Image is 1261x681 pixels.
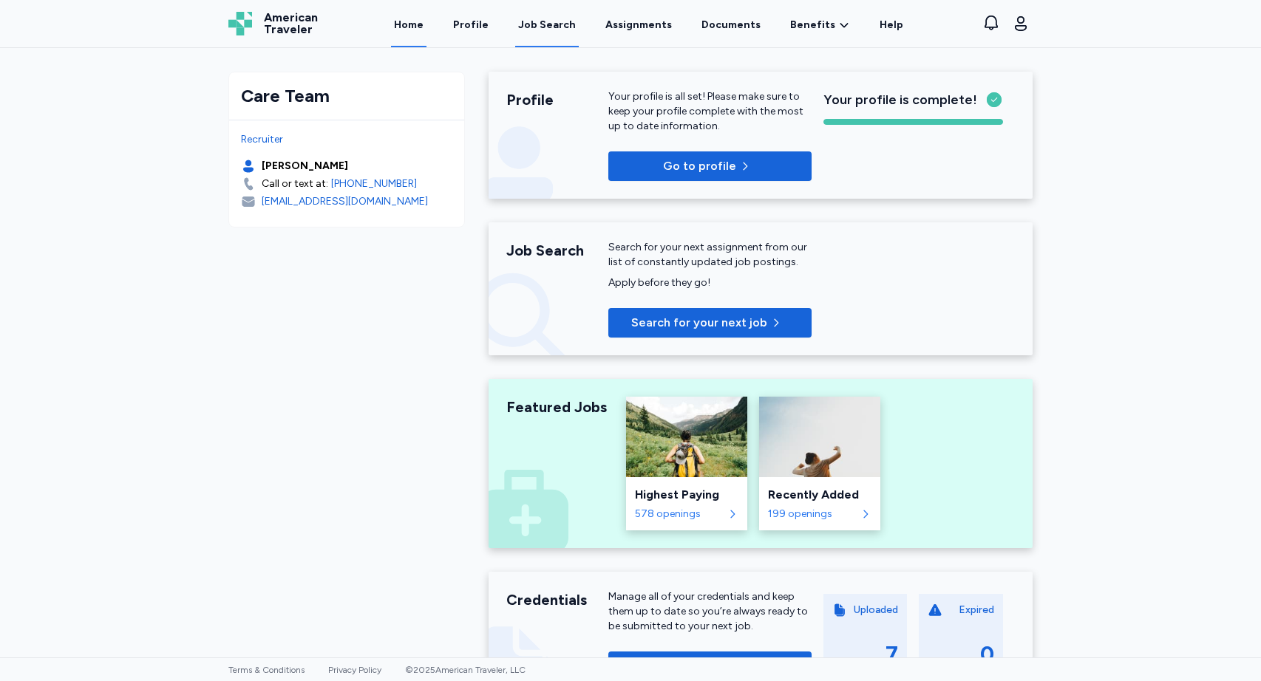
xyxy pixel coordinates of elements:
div: Highest Paying [635,486,738,504]
a: Job Search [515,1,579,47]
div: Featured Jobs [506,397,608,417]
div: Uploaded [854,603,898,617]
div: Manage all of your credentials and keep them up to date so you’re always ready to be submitted to... [608,589,812,634]
a: Home [391,1,426,47]
div: Recruiter [241,132,452,147]
span: © 2025 American Traveler, LLC [405,665,526,675]
a: Highest PayingHighest Paying578 openings [626,397,747,530]
div: Care Team [241,84,452,108]
button: Go to profile [608,151,812,181]
span: Benefits [790,18,835,32]
p: Go to profile [663,157,736,175]
a: Recently AddedRecently Added199 openings [759,397,880,530]
span: Your profile is complete! [823,89,977,110]
div: Job Search [506,240,608,261]
div: 199 openings [768,507,857,521]
img: Highest Paying [626,397,747,477]
a: Terms & Conditions [228,665,305,675]
a: [PHONE_NUMBER] [331,177,417,191]
a: Benefits [790,18,850,32]
div: 578 openings [635,507,724,521]
div: [PERSON_NAME] [262,159,348,174]
div: Apply before they go! [608,276,812,290]
div: 7 [886,641,898,668]
div: Call or text at: [262,177,328,191]
span: American Traveler [264,12,318,35]
div: 0 [980,641,994,668]
div: Credentials [506,589,608,610]
div: Expired [959,603,994,617]
div: Job Search [518,18,576,32]
div: Search for your next assignment from our list of constantly updated job postings. [608,240,812,270]
div: Recently Added [768,486,871,504]
p: Your profile is all set! Please make sure to keep your profile complete with the most up to date ... [608,89,812,134]
span: Go to credentials [650,657,749,675]
button: Search for your next job [608,308,812,338]
button: Go to credentials [608,651,812,681]
img: Recently Added [759,397,880,477]
div: [EMAIL_ADDRESS][DOMAIN_NAME] [262,194,428,209]
img: Logo [228,12,252,35]
div: Profile [506,89,608,110]
a: Privacy Policy [328,665,381,675]
span: Search for your next job [631,314,767,332]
